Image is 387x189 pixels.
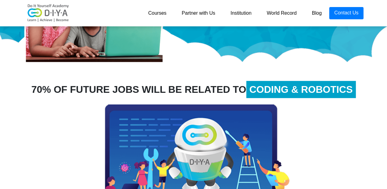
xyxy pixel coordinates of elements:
span: CODING & ROBOTICS [246,81,356,98]
a: Partner with Us [174,7,223,19]
div: 70% OF FUTURE JOBS WILL BE RELATED TO [19,82,368,97]
a: Institution [223,7,259,19]
a: Blog [304,7,329,19]
img: logo-v2.png [24,4,73,22]
a: Contact Us [329,7,363,19]
a: Courses [140,7,174,19]
a: World Record [259,7,304,19]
